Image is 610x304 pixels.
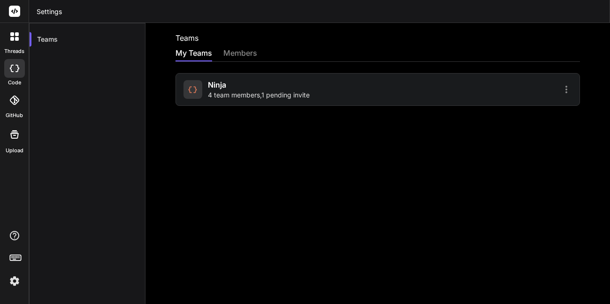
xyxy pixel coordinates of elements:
[208,79,226,90] span: Ninja
[7,273,23,289] img: settings
[175,47,212,60] div: My Teams
[6,147,23,155] label: Upload
[30,29,145,50] div: Teams
[4,47,24,55] label: threads
[223,47,257,60] div: members
[208,90,310,100] span: 4 team members , 1 pending invite
[175,32,198,44] h2: Teams
[8,79,21,87] label: code
[6,111,23,119] label: GitHub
